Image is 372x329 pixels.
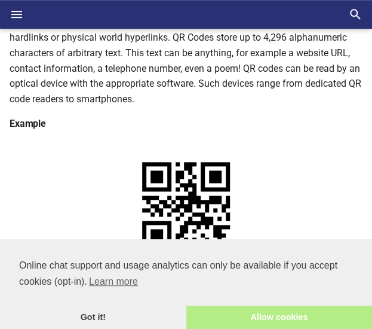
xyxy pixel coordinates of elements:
h4: Example [10,116,362,132]
a: learn more about cookies [87,273,140,291]
img: chart [121,141,251,271]
p: QR codes are a popular type of two-dimensional barcode. They are also known as hardlinks or physi... [10,15,362,107]
span: Online chat support and usage analytics can only be available if you accept cookies (opt-in). [19,258,353,291]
